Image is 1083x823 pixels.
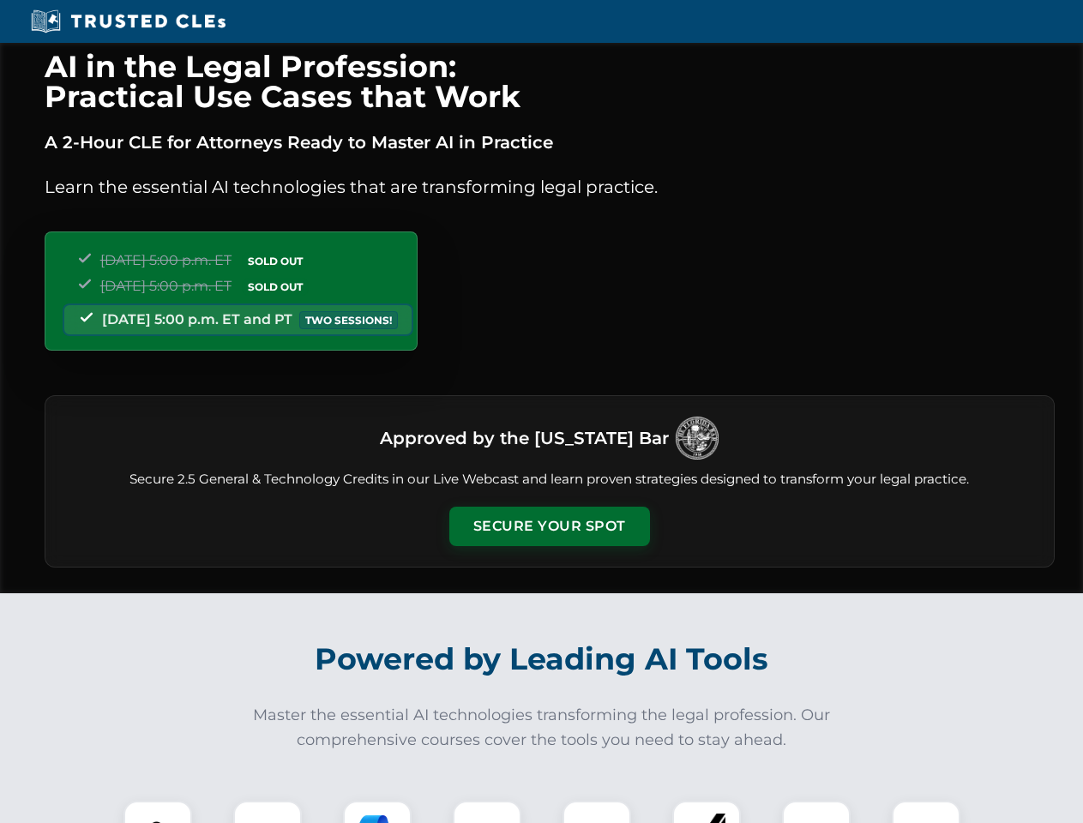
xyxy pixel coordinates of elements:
span: [DATE] 5:00 p.m. ET [100,252,232,268]
span: SOLD OUT [242,278,309,296]
p: Secure 2.5 General & Technology Credits in our Live Webcast and learn proven strategies designed ... [66,470,1033,490]
span: [DATE] 5:00 p.m. ET [100,278,232,294]
h1: AI in the Legal Profession: Practical Use Cases that Work [45,51,1055,111]
img: Logo [676,417,719,460]
h3: Approved by the [US_STATE] Bar [380,423,669,454]
p: Master the essential AI technologies transforming the legal profession. Our comprehensive courses... [242,703,842,753]
p: A 2-Hour CLE for Attorneys Ready to Master AI in Practice [45,129,1055,156]
p: Learn the essential AI technologies that are transforming legal practice. [45,173,1055,201]
span: SOLD OUT [242,252,309,270]
h2: Powered by Leading AI Tools [67,629,1017,689]
img: Trusted CLEs [26,9,231,34]
button: Secure Your Spot [449,507,650,546]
